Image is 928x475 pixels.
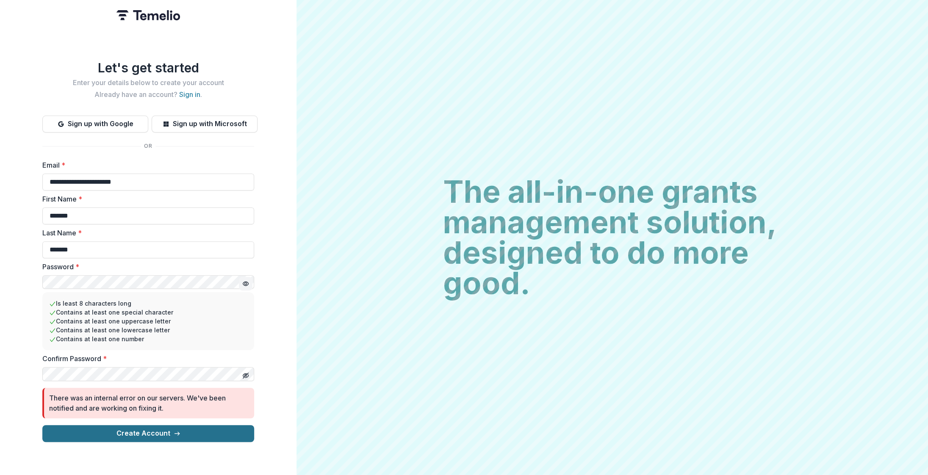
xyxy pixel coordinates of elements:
[49,326,247,334] li: Contains at least one lowercase letter
[42,79,254,87] h2: Enter your details below to create your account
[116,10,180,20] img: Temelio
[42,425,254,442] button: Create Account
[49,334,247,343] li: Contains at least one number
[49,317,247,326] li: Contains at least one uppercase letter
[42,91,254,99] h2: Already have an account? .
[42,228,249,238] label: Last Name
[49,393,247,413] div: There was an internal error on our servers. We've been notified and are working on fixing it.
[42,262,249,272] label: Password
[49,299,247,308] li: Is least 8 characters long
[42,116,148,133] button: Sign up with Google
[42,160,249,170] label: Email
[42,353,249,364] label: Confirm Password
[239,277,252,290] button: Toggle password visibility
[152,116,258,133] button: Sign up with Microsoft
[42,60,254,75] h1: Let's get started
[179,90,200,99] a: Sign in
[239,369,252,382] button: Toggle password visibility
[42,194,249,204] label: First Name
[49,308,247,317] li: Contains at least one special character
